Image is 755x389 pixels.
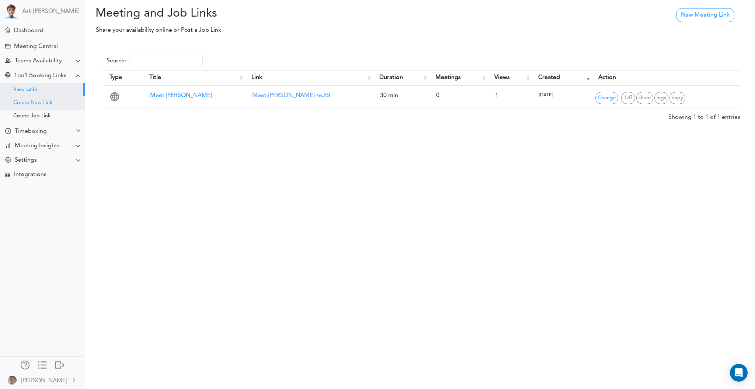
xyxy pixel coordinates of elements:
div: Meeting Central [14,43,58,50]
a: Ask [PERSON_NAME] [22,8,79,15]
a: Change side menu [38,361,47,371]
th: Type [103,70,143,85]
div: Share Meeting Link [5,72,10,79]
img: 9k= [8,376,17,385]
th: Created: activate to sort column ascending [532,70,592,85]
div: Log out [55,361,64,368]
div: 1 [491,89,528,103]
div: Create New Link [13,101,52,105]
div: View Links [13,88,38,92]
div: Meeting Insights [15,142,60,149]
a: New Meeting Link [676,8,734,22]
span: Meet [PERSON_NAME] [150,93,212,99]
div: Teams Availability [15,58,62,65]
div: Dashboard [14,27,44,34]
th: Link: activate to sort column ascending [245,70,373,85]
a: Meet-[PERSON_NAME]-zeJBI [252,93,330,99]
input: Search: [129,55,203,67]
div: Create Meeting [5,44,10,49]
span: Edit Link [595,92,618,104]
div: Timeboxing [15,128,47,135]
span: 1:1 Meeting Link [110,94,119,103]
div: Settings [15,157,37,164]
div: [DATE] [535,89,588,102]
h2: Meeting and Job Links [90,7,414,21]
div: Show only icons [38,361,47,368]
a: [PERSON_NAME] [1,372,84,388]
th: Action [592,70,740,85]
div: Showing 1 to 1 of 1 entries [668,109,740,122]
label: Search: [107,55,203,67]
div: Time Your Goals [5,128,11,135]
th: Title: activate to sort column ascending [143,70,245,85]
div: Manage Members and Externals [21,361,29,368]
div: [PERSON_NAME] [21,376,67,385]
div: Create Job Link [13,114,51,118]
div: 1on1 Booking Links [14,72,66,79]
span: Duplicate Link [669,92,685,104]
th: Meetings: activate to sort column ascending [429,70,488,85]
img: Powered by TEAMCAL AI [4,4,18,18]
div: TEAMCAL AI Workflow Apps [5,172,10,178]
p: Share your availability online or Post a Job Link [91,26,560,35]
a: Manage Members and Externals [21,361,29,371]
div: Open Intercom Messenger [730,364,748,382]
span: Meeting Details [654,92,668,104]
div: Integrations [14,171,46,178]
span: Turn Off Sharing [621,92,635,104]
th: Duration: activate to sort column ascending [373,70,429,85]
th: Views: activate to sort column ascending [488,70,532,85]
div: 30 min [376,89,425,103]
div: Meeting Dashboard [5,27,10,32]
div: 0 [432,89,484,103]
span: Share Link [636,92,653,104]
